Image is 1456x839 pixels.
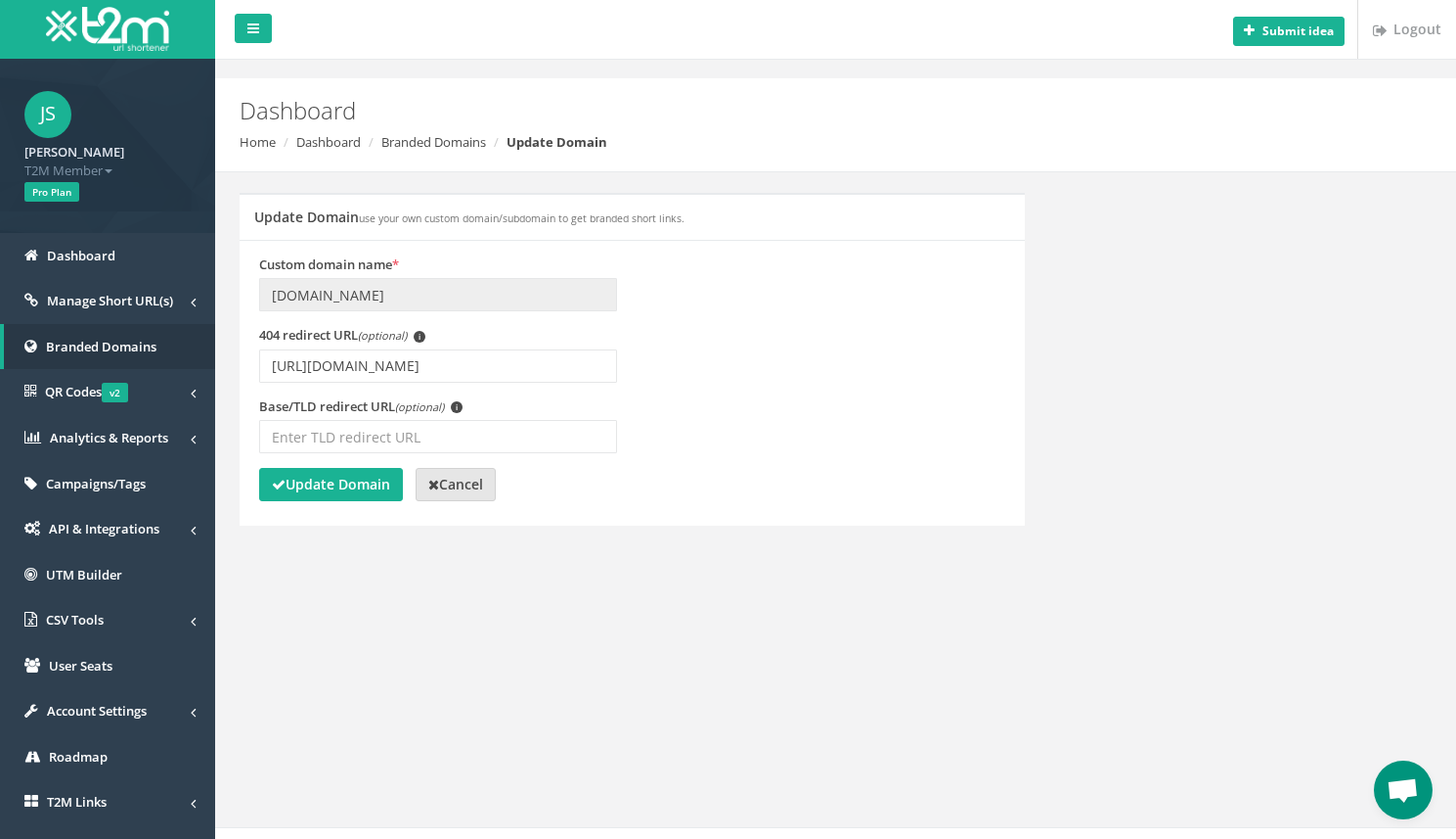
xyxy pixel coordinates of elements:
span: UTM Builder [46,566,122,583]
input: Enter domain name [259,278,617,311]
em: (optional) [358,328,407,343]
span: Campaigns/Tags [46,475,146,492]
small: use your own custom domain/subdomain to get branded short links. [359,211,684,225]
input: Enter 404 redirect URL [259,350,617,383]
label: Custom domain name [259,256,399,274]
em: (optional) [395,399,444,414]
a: Dashboard [296,133,361,151]
label: 404 redirect URL [259,326,425,345]
span: CSV Tools [46,611,104,629]
span: Branded Domains [46,338,156,355]
span: Roadmap [49,748,108,766]
span: Analytics & Reports [50,429,168,446]
h5: Update Domain [254,210,684,224]
span: T2M Links [47,793,107,811]
strong: [PERSON_NAME] [24,143,124,161]
a: Branded Domains [381,133,486,151]
label: Base/TLD redirect URL [259,397,463,416]
strong: Cancel [428,475,483,493]
span: Dashboard [47,247,115,264]
img: T2M [46,7,169,51]
span: API & Integrations [49,520,159,537]
span: Manage Short URL(s) [47,292,173,309]
span: v2 [102,383,128,402]
button: Submit idea [1233,17,1345,46]
b: Submit idea [1262,23,1334,39]
button: Update Domain [259,468,403,501]
a: Home [240,133,276,151]
a: Cancel [416,468,496,501]
span: Account Settings [47,702,147,720]
input: Enter TLD redirect URL [259,420,617,453]
div: Open chat [1374,761,1433,819]
span: i [414,331,425,343]
strong: Update Domain [507,133,607,151]
span: JS [24,91,71,138]
span: User Seats [49,657,112,675]
span: Pro Plan [24,182,79,202]
span: i [451,401,463,413]
a: [PERSON_NAME] T2M Member [24,138,191,179]
span: T2M Member [24,162,191,180]
h2: Dashboard [240,98,1228,123]
span: QR Codes [45,383,128,400]
strong: Update Domain [272,475,390,493]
